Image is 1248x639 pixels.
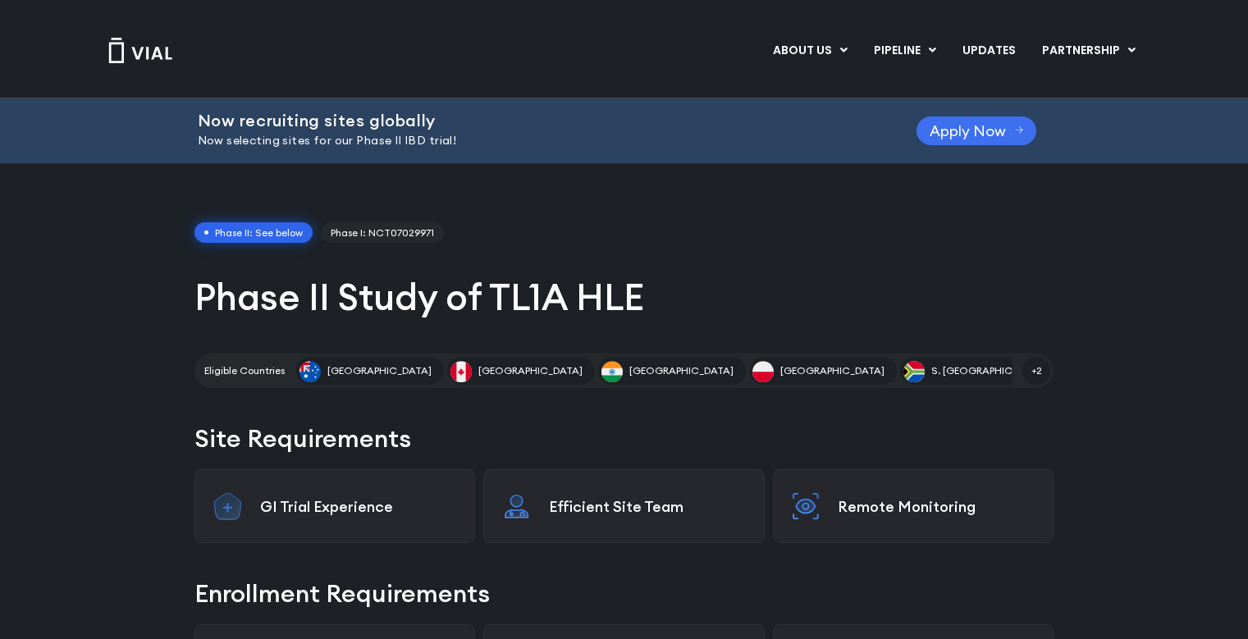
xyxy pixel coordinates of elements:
span: [GEOGRAPHIC_DATA] [780,363,885,378]
h2: Now recruiting sites globally [198,112,875,130]
a: PARTNERSHIPMenu Toggle [1029,37,1149,65]
p: Remote Monitoring [838,497,1036,516]
img: Canada [450,361,472,382]
img: Vial Logo [107,38,173,63]
p: Efficient Site Team [549,497,747,516]
a: ABOUT USMenu Toggle [760,37,860,65]
img: Poland [752,361,774,382]
span: [GEOGRAPHIC_DATA] [629,363,734,378]
span: +2 [1022,357,1050,385]
span: S. [GEOGRAPHIC_DATA] [931,363,1047,378]
h2: Enrollment Requirements [194,576,1054,611]
img: Australia [299,361,321,382]
img: S. Africa [903,361,925,382]
span: [GEOGRAPHIC_DATA] [478,363,583,378]
a: PIPELINEMenu Toggle [861,37,949,65]
span: Phase II: See below [194,222,313,244]
p: GI Trial Experience [260,497,459,516]
a: Apply Now [917,116,1037,145]
h2: Eligible Countries [204,363,285,378]
h2: Site Requirements [194,421,1054,456]
a: UPDATES [949,37,1028,65]
p: Now selecting sites for our Phase II IBD trial! [198,132,875,150]
h1: Phase II Study of TL1A HLE [194,273,1054,321]
span: Apply Now [930,125,1006,137]
span: [GEOGRAPHIC_DATA] [327,363,432,378]
a: Phase I: NCT07029971 [321,222,444,244]
img: India [601,361,623,382]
